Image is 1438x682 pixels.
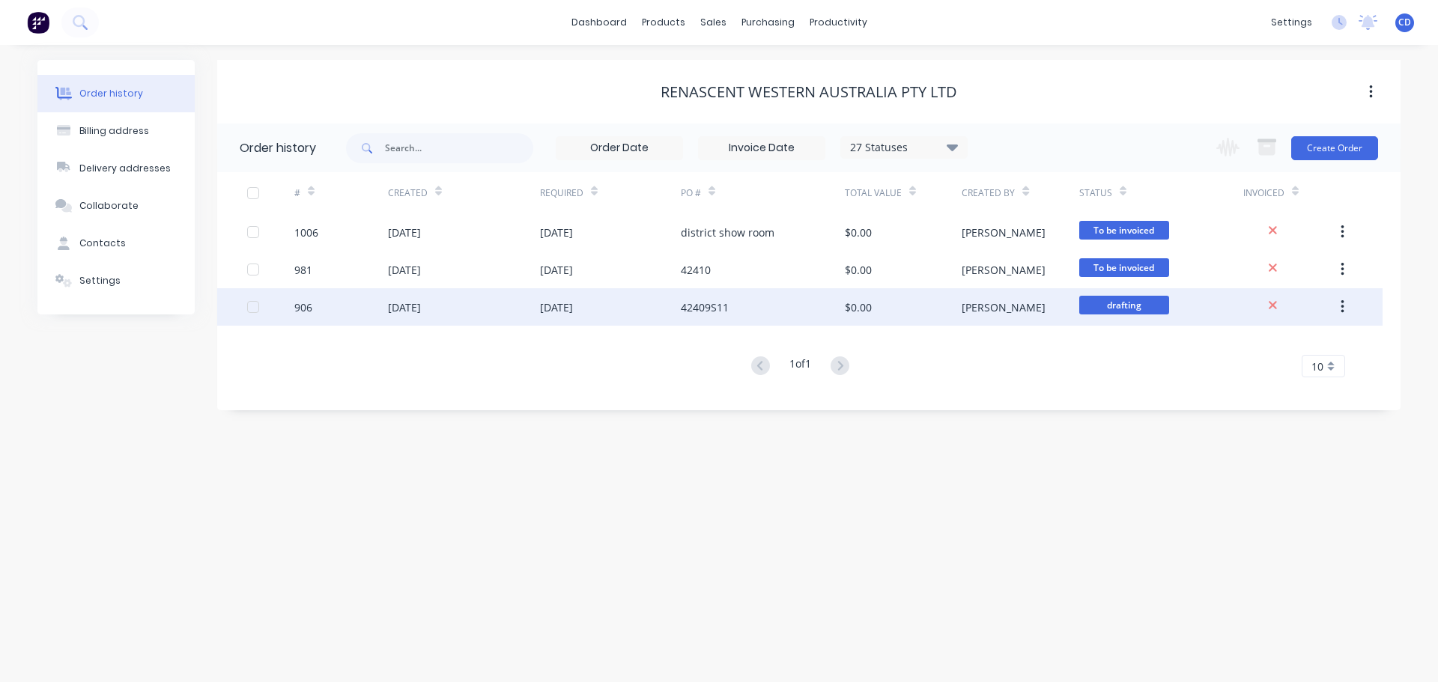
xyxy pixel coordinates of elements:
div: Required [540,186,583,200]
div: [DATE] [388,262,421,278]
div: Delivery addresses [79,162,171,175]
div: $0.00 [845,299,872,315]
div: 42410 [681,262,711,278]
div: Status [1079,172,1243,213]
div: Billing address [79,124,149,138]
div: purchasing [734,11,802,34]
div: $0.00 [845,262,872,278]
div: [DATE] [540,299,573,315]
div: 1006 [294,225,318,240]
div: PO # [681,172,845,213]
span: 10 [1311,359,1323,374]
a: dashboard [564,11,634,34]
div: [DATE] [540,262,573,278]
div: 42409S11 [681,299,729,315]
button: Create Order [1291,136,1378,160]
div: PO # [681,186,701,200]
div: 981 [294,262,312,278]
div: [PERSON_NAME] [962,225,1046,240]
div: Collaborate [79,199,139,213]
div: Status [1079,186,1112,200]
div: district show room [681,225,774,240]
div: sales [693,11,734,34]
div: Total Value [845,186,902,200]
div: Contacts [79,237,126,250]
div: [DATE] [540,225,573,240]
div: Total Value [845,172,962,213]
div: Required [540,172,681,213]
div: [DATE] [388,299,421,315]
button: Settings [37,262,195,299]
div: Settings [79,274,121,287]
div: Created [388,172,540,213]
div: $0.00 [845,225,872,240]
input: Search... [385,133,533,163]
div: Invoiced [1243,186,1284,200]
div: Created By [962,186,1015,200]
div: 27 Statuses [841,139,967,156]
span: CD [1398,16,1411,29]
div: Order history [79,87,143,100]
div: settings [1263,11,1320,34]
button: Contacts [37,225,195,262]
div: products [634,11,693,34]
div: productivity [802,11,875,34]
div: Renascent Western Australia PTY LTD [661,83,957,101]
div: 1 of 1 [789,356,811,377]
button: Collaborate [37,187,195,225]
div: [PERSON_NAME] [962,262,1046,278]
span: To be invoiced [1079,221,1169,240]
div: Created By [962,172,1078,213]
div: Order history [240,139,316,157]
div: Created [388,186,428,200]
button: Delivery addresses [37,150,195,187]
div: 906 [294,299,312,315]
span: To be invoiced [1079,258,1169,277]
button: Billing address [37,112,195,150]
span: drafting [1079,296,1169,314]
div: # [294,186,300,200]
div: Invoiced [1243,172,1337,213]
input: Invoice Date [699,137,825,159]
div: [PERSON_NAME] [962,299,1046,315]
img: Factory [27,11,49,34]
button: Order history [37,75,195,112]
div: # [294,172,388,213]
input: Order Date [556,137,682,159]
div: [DATE] [388,225,421,240]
